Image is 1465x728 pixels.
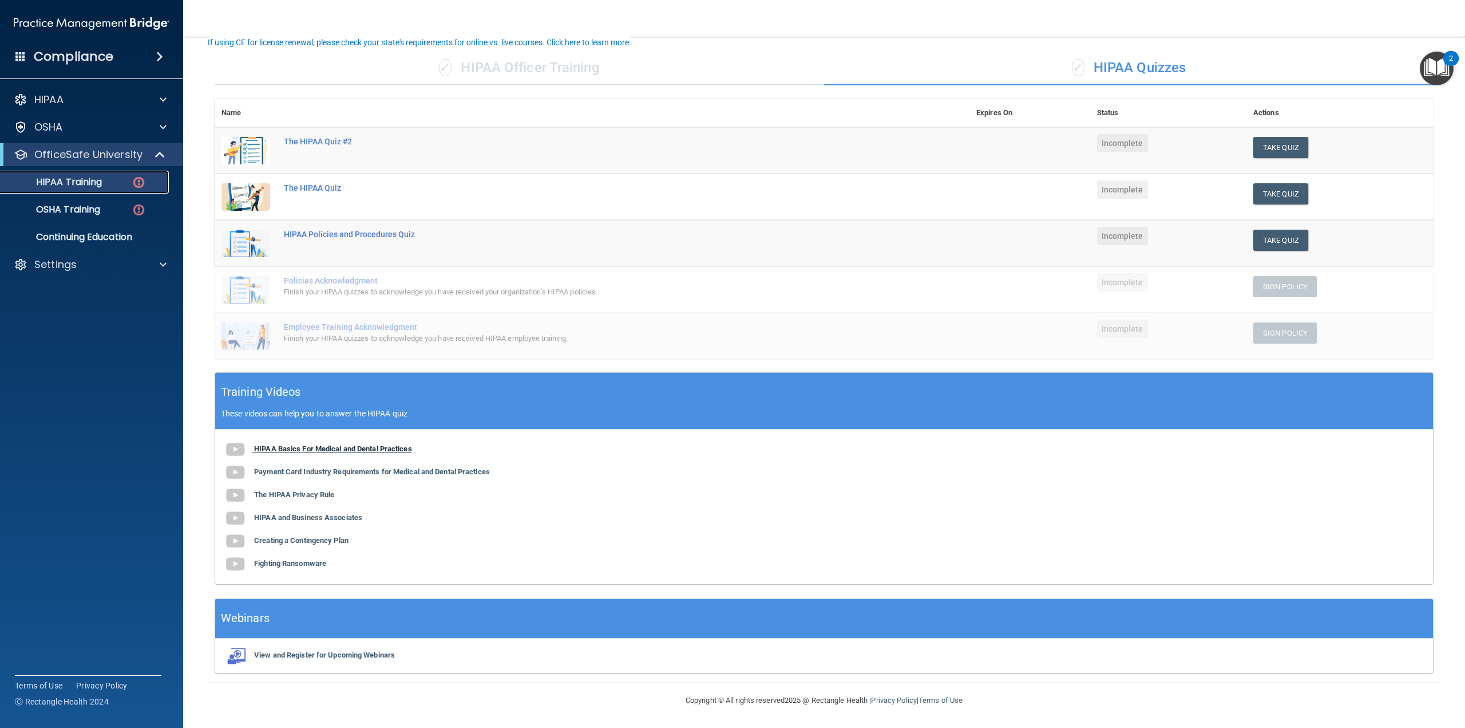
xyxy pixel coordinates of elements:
[224,530,247,553] img: gray_youtube_icon.38fcd6cc.png
[7,176,102,188] p: HIPAA Training
[1246,99,1434,127] th: Actions
[224,647,247,664] img: webinarIcon.c7ebbf15.png
[1253,322,1317,344] button: Sign Policy
[14,120,167,134] a: OSHA
[284,332,912,345] div: Finish your HIPAA quizzes to acknowledge you have received HIPAA employee training.
[284,183,912,192] div: The HIPAA Quiz
[1097,320,1148,338] span: Incomplete
[14,93,167,107] a: HIPAA
[224,438,247,461] img: gray_youtube_icon.38fcd6cc.png
[15,696,109,707] span: Ⓒ Rectangle Health 2024
[14,148,166,162] a: OfficeSafe University
[284,230,912,239] div: HIPAA Policies and Procedures Quiz
[15,680,62,691] a: Terms of Use
[254,513,362,522] b: HIPAA and Business Associates
[1253,276,1317,297] button: Sign Policy
[969,99,1090,127] th: Expires On
[215,99,277,127] th: Name
[1097,273,1148,292] span: Incomplete
[1097,180,1148,199] span: Incomplete
[1253,137,1308,158] button: Take Quiz
[221,608,270,628] h5: Webinars
[224,507,247,530] img: gray_youtube_icon.38fcd6cc.png
[1253,183,1308,204] button: Take Quiz
[14,12,169,35] img: PMB logo
[215,51,824,85] div: HIPAA Officer Training
[34,49,113,65] h4: Compliance
[254,559,326,568] b: Fighting Ransomware
[34,148,142,162] p: OfficeSafe University
[284,285,912,299] div: Finish your HIPAA quizzes to acknowledge you have received your organization’s HIPAA policies.
[14,258,167,271] a: Settings
[1090,99,1246,127] th: Status
[254,467,490,476] b: Payment Card Industry Requirements for Medical and Dental Practices
[7,204,100,215] p: OSHA Training
[439,59,452,76] span: ✓
[284,276,912,285] div: Policies Acknowledgment
[871,696,916,705] a: Privacy Policy
[206,37,633,48] button: If using CE for license renewal, please check your state's requirements for online vs. live cours...
[1253,230,1308,251] button: Take Quiz
[34,120,63,134] p: OSHA
[615,682,1033,719] div: Copyright © All rights reserved 2025 @ Rectangle Health | |
[224,461,247,484] img: gray_youtube_icon.38fcd6cc.png
[132,203,146,217] img: danger-circle.6113f641.png
[918,696,963,705] a: Terms of Use
[1449,58,1453,73] div: 2
[224,484,247,507] img: gray_youtube_icon.38fcd6cc.png
[1420,52,1454,85] button: Open Resource Center, 2 new notifications
[284,322,912,332] div: Employee Training Acknowledgment
[132,175,146,190] img: danger-circle.6113f641.png
[34,93,64,107] p: HIPAA
[254,651,395,659] b: View and Register for Upcoming Webinars
[284,137,912,146] div: The HIPAA Quiz #2
[254,490,334,499] b: The HIPAA Privacy Rule
[1072,59,1084,76] span: ✓
[221,409,1427,418] p: These videos can help you to answer the HIPAA quiz
[824,51,1434,85] div: HIPAA Quizzes
[208,38,631,46] div: If using CE for license renewal, please check your state's requirements for online vs. live cours...
[1097,134,1148,152] span: Incomplete
[76,680,128,691] a: Privacy Policy
[1097,227,1148,245] span: Incomplete
[254,536,349,545] b: Creating a Contingency Plan
[7,231,164,243] p: Continuing Education
[34,258,77,271] p: Settings
[221,382,301,402] h5: Training Videos
[224,553,247,576] img: gray_youtube_icon.38fcd6cc.png
[254,444,412,453] b: HIPAA Basics For Medical and Dental Practices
